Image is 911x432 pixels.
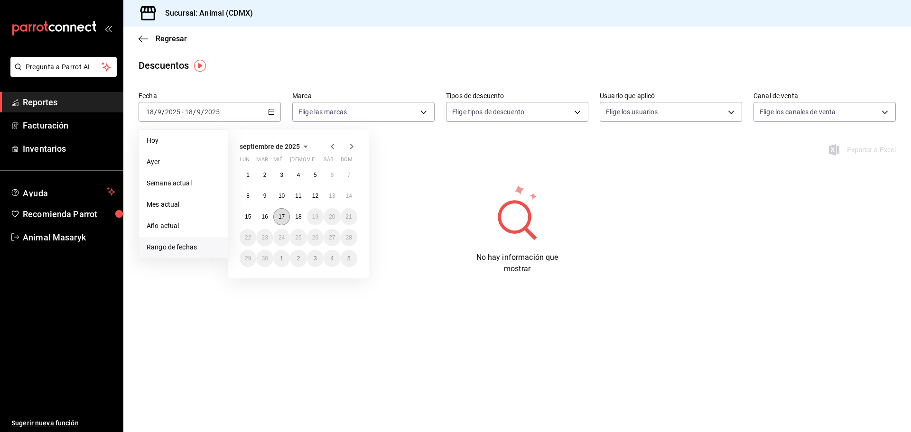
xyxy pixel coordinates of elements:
[147,242,220,252] span: Rango de fechas
[245,234,251,241] abbr: 22 de septiembre de 2025
[341,187,357,204] button: 14 de septiembre de 2025
[295,193,301,199] abbr: 11 de septiembre de 2025
[295,213,301,220] abbr: 18 de septiembre de 2025
[11,418,115,428] span: Sugerir nueva función
[147,200,220,210] span: Mes actual
[290,229,307,246] button: 25 de septiembre de 2025
[263,193,267,199] abbr: 9 de septiembre de 2025
[245,255,251,262] abbr: 29 de septiembre de 2025
[290,187,307,204] button: 11 de septiembre de 2025
[446,92,588,99] label: Tipos de descuento
[104,25,112,32] button: open_drawer_menu
[273,229,290,246] button: 24 de septiembre de 2025
[314,172,317,178] abbr: 5 de septiembre de 2025
[139,92,281,99] label: Fecha
[760,107,836,117] span: Elige los canales de venta
[273,187,290,204] button: 10 de septiembre de 2025
[307,229,324,246] button: 26 de septiembre de 2025
[307,187,324,204] button: 12 de septiembre de 2025
[279,193,285,199] abbr: 10 de septiembre de 2025
[256,156,268,166] abbr: martes
[273,166,290,184] button: 3 de septiembre de 2025
[341,250,357,267] button: 5 de octubre de 2025
[23,142,115,155] span: Inventarios
[324,208,340,225] button: 20 de septiembre de 2025
[347,172,351,178] abbr: 7 de septiembre de 2025
[261,255,268,262] abbr: 30 de septiembre de 2025
[146,108,154,116] input: --
[256,229,273,246] button: 23 de septiembre de 2025
[194,60,206,72] img: Tooltip marker
[329,213,335,220] abbr: 20 de septiembre de 2025
[162,108,165,116] span: /
[182,108,184,116] span: -
[341,208,357,225] button: 21 de septiembre de 2025
[297,172,300,178] abbr: 4 de septiembre de 2025
[324,250,340,267] button: 4 de octubre de 2025
[273,208,290,225] button: 17 de septiembre de 2025
[156,34,187,43] span: Regresar
[10,57,117,77] button: Pregunta a Parrot AI
[307,250,324,267] button: 3 de octubre de 2025
[330,172,334,178] abbr: 6 de septiembre de 2025
[240,250,256,267] button: 29 de septiembre de 2025
[240,143,300,150] span: septiembre de 2025
[204,108,220,116] input: ----
[290,250,307,267] button: 2 de octubre de 2025
[324,229,340,246] button: 27 de septiembre de 2025
[347,255,351,262] abbr: 5 de octubre de 2025
[290,156,346,166] abbr: jueves
[297,255,300,262] abbr: 2 de octubre de 2025
[7,69,117,79] a: Pregunta a Parrot AI
[329,234,335,241] abbr: 27 de septiembre de 2025
[23,231,115,244] span: Animal Masaryk
[240,187,256,204] button: 8 de septiembre de 2025
[341,156,353,166] abbr: domingo
[240,229,256,246] button: 22 de septiembre de 2025
[295,234,301,241] abbr: 25 de septiembre de 2025
[280,255,283,262] abbr: 1 de octubre de 2025
[312,234,318,241] abbr: 26 de septiembre de 2025
[246,172,250,178] abbr: 1 de septiembre de 2025
[452,107,524,117] span: Elige tipos de descuento
[240,208,256,225] button: 15 de septiembre de 2025
[26,62,102,72] span: Pregunta a Parrot AI
[290,208,307,225] button: 18 de septiembre de 2025
[312,213,318,220] abbr: 19 de septiembre de 2025
[193,108,196,116] span: /
[158,8,253,19] h3: Sucursal: Animal (CDMX)
[273,156,282,166] abbr: miércoles
[261,213,268,220] abbr: 16 de septiembre de 2025
[324,187,340,204] button: 13 de septiembre de 2025
[307,208,324,225] button: 19 de septiembre de 2025
[279,213,285,220] abbr: 17 de septiembre de 2025
[154,108,157,116] span: /
[256,250,273,267] button: 30 de septiembre de 2025
[341,229,357,246] button: 28 de septiembre de 2025
[346,213,352,220] abbr: 21 de septiembre de 2025
[147,221,220,231] span: Año actual
[256,166,273,184] button: 2 de septiembre de 2025
[324,166,340,184] button: 6 de septiembre de 2025
[279,234,285,241] abbr: 24 de septiembre de 2025
[147,136,220,146] span: Hoy
[600,92,742,99] label: Usuario que aplicó
[23,96,115,109] span: Reportes
[256,208,273,225] button: 16 de septiembre de 2025
[157,108,162,116] input: --
[246,193,250,199] abbr: 8 de septiembre de 2025
[240,166,256,184] button: 1 de septiembre de 2025
[139,58,189,73] div: Descuentos
[201,108,204,116] span: /
[312,193,318,199] abbr: 12 de septiembre de 2025
[263,172,267,178] abbr: 2 de septiembre de 2025
[330,255,334,262] abbr: 4 de octubre de 2025
[139,34,187,43] button: Regresar
[185,108,193,116] input: --
[23,208,115,221] span: Recomienda Parrot
[346,234,352,241] abbr: 28 de septiembre de 2025
[606,107,658,117] span: Elige los usuarios
[273,250,290,267] button: 1 de octubre de 2025
[341,166,357,184] button: 7 de septiembre de 2025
